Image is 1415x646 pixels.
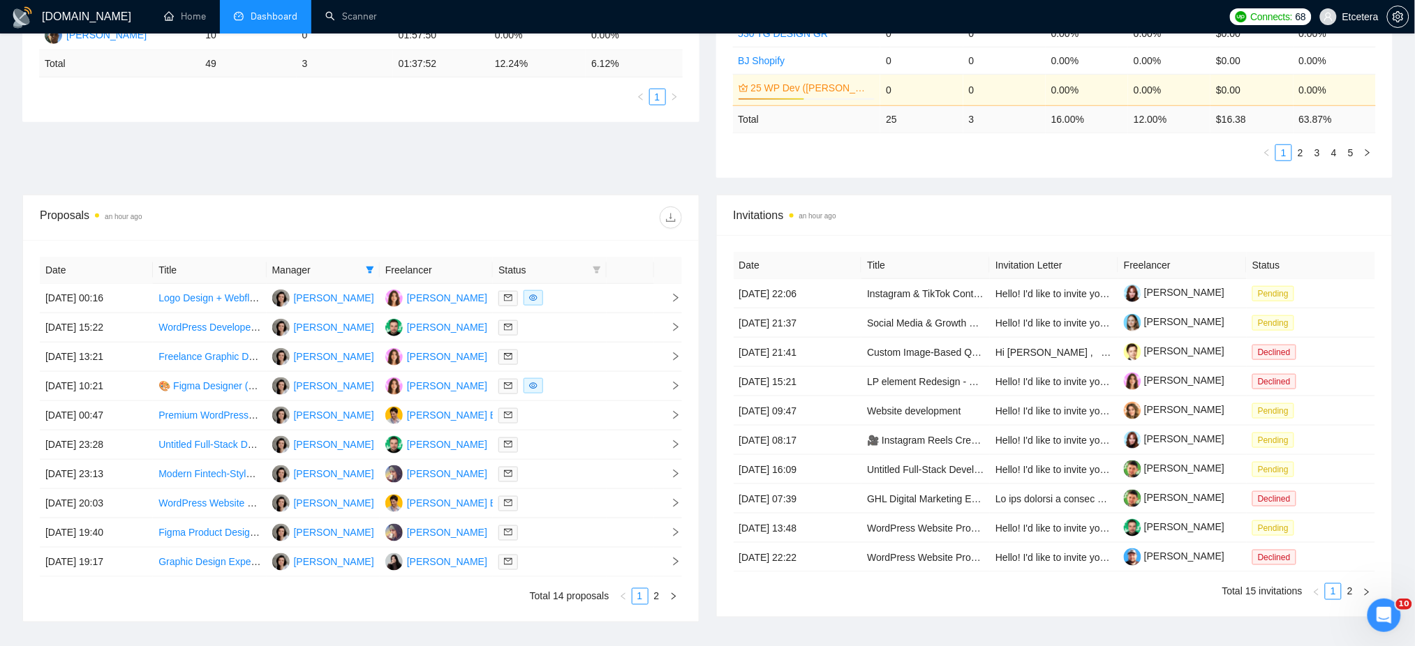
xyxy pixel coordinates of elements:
[670,93,679,101] span: right
[385,407,403,424] img: DB
[363,260,377,280] span: filter
[666,89,683,105] li: Next Page
[861,396,990,426] td: Website development
[294,290,374,306] div: [PERSON_NAME]
[1210,47,1293,74] td: $0.00
[294,349,374,364] div: [PERSON_NAME]
[1358,583,1375,600] li: Next Page
[1124,431,1141,449] img: c1K4qsFmwl1fe1W2XsKAweDOMujsMWonGNmE8sH7Md5VWSNKqM96jxgH9sjcZoD8G3
[963,105,1046,133] td: 3
[504,528,512,536] span: mail
[385,292,487,303] a: PD[PERSON_NAME]
[734,252,862,279] th: Date
[660,352,681,361] span: right
[294,466,374,481] div: [PERSON_NAME]
[40,284,153,313] td: [DATE] 00:16
[1124,433,1224,444] a: [PERSON_NAME]
[158,527,464,538] a: Figma Product Designer to Create Clickable Prototype for Marketplace
[407,554,487,569] div: [PERSON_NAME]
[297,50,393,77] td: 3
[272,467,374,479] a: TT[PERSON_NAME]
[632,588,649,605] li: 1
[272,290,290,307] img: TT
[272,407,290,424] img: TT
[234,11,244,21] span: dashboard
[153,548,266,577] td: Graphic Design Expert with Shopify Skills Needed
[504,382,512,390] span: mail
[158,439,454,450] a: Untitled Full-Stack Developer (Laravel + Vue.js / WordPress)job post
[407,320,487,335] div: [PERSON_NAME]
[1210,74,1293,105] td: $0.00
[586,21,682,50] td: 0.00%
[1252,403,1294,419] span: Pending
[660,410,681,420] span: right
[1124,519,1141,536] img: c1j3LM-P8wYGiNJFOz_ykoDtzB4IbR1eXHCmdn6mkzey13rf0U2oYvbmCfs7AXqnBj
[1359,144,1376,161] li: Next Page
[272,524,290,541] img: TT
[861,426,990,455] td: 🎥 Instagram Reels Creator for Business & Tax-Free Lifestyle Content
[1124,460,1141,478] img: c1H5j4uuwRoiYYBPUc0TtXcw2dMxy5fGUeEXcoyQTo85fuH37bAwWfg3xyvaZyZkb6
[272,555,374,566] a: TT[PERSON_NAME]
[1275,144,1292,161] li: 1
[1124,490,1141,507] img: c1H5j4uuwRoiYYBPUc0TtXcw2dMxy5fGUeEXcoyQTo85fuH37bAwWfg3xyvaZyZkb6
[1310,145,1325,160] a: 3
[385,321,487,332] a: AS[PERSON_NAME]
[45,27,62,44] img: AP
[504,499,512,507] span: mail
[1387,11,1409,22] a: setting
[385,348,403,366] img: PD
[1252,375,1302,386] a: Declined
[649,588,665,605] li: 2
[1252,522,1300,533] a: Pending
[734,484,862,513] td: [DATE] 07:39
[325,10,377,22] a: searchScanner
[1326,144,1342,161] li: 4
[1263,149,1271,157] span: left
[1124,375,1224,386] a: [PERSON_NAME]
[632,89,649,105] button: left
[105,213,142,220] time: an hour ago
[40,313,153,343] td: [DATE] 15:22
[734,513,862,543] td: [DATE] 13:48
[1358,583,1375,600] button: right
[529,382,538,390] span: eye
[1296,9,1306,24] span: 68
[385,409,526,420] a: DB[PERSON_NAME] Bronfain
[1252,315,1294,331] span: Pending
[272,436,290,453] img: TT
[1252,463,1300,474] a: Pending
[158,351,438,362] a: Freelance Graphic Designer for Hospitality and Wellness Brands
[153,372,266,401] td: 🎨 Figma Designer (with Webflow Collaborator Preferred) — Build Design System + Core Pages
[393,21,489,50] td: 01:57:50
[586,50,682,77] td: 6.12 %
[504,411,512,419] span: mail
[669,592,678,601] span: right
[1252,491,1296,506] span: Declined
[158,410,419,421] a: Premium WordPress Music Licensing Website Development
[153,430,266,460] td: Untitled Full-Stack Developer (Laravel + Vue.js / WordPress)job post
[867,405,961,416] a: Website development
[1252,434,1300,445] a: Pending
[504,323,512,331] span: mail
[1326,584,1341,599] a: 1
[739,28,829,39] a: 530 TG DESIGN GR
[660,206,682,229] button: download
[153,257,266,284] th: Title
[504,557,512,566] span: mail
[272,465,290,483] img: TT
[963,74,1046,105] td: 0
[861,279,990,308] td: Instagram & TikTok Content Creator for E-Commerce Brand (Long-Term Opportunity)
[153,401,266,430] td: Premium WordPress Music Licensing Website Development
[1324,12,1333,22] span: user
[385,465,403,483] img: PS
[1046,47,1128,74] td: 0.00%
[1252,405,1300,416] a: Pending
[153,489,266,518] td: WordPress Website Development for Business
[734,206,1376,224] span: Invitations
[1210,105,1293,133] td: $ 16.38
[593,266,601,274] span: filter
[272,495,290,512] img: TT
[734,308,862,338] td: [DATE] 21:37
[861,484,990,513] td: GHL Digital Marketing Expert High Level Automations Wordpress
[751,80,873,96] a: 25 WP Dev ([PERSON_NAME] B)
